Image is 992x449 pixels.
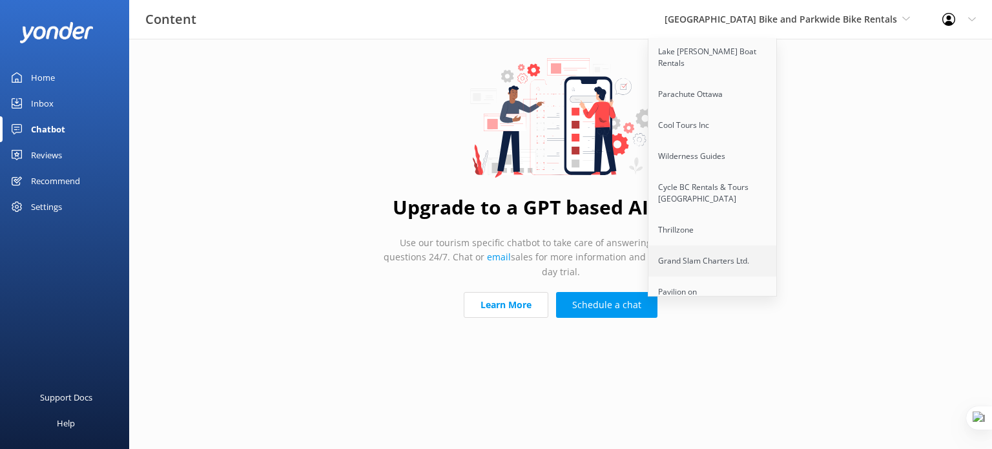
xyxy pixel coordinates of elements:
[665,13,897,25] span: [GEOGRAPHIC_DATA] Bike and Parkwide Bike Rentals
[648,172,778,214] a: Cycle BC Rentals & Tours [GEOGRAPHIC_DATA]
[393,192,729,223] h1: Upgrade to a GPT based AI chatbot
[648,79,778,110] a: Parachute Ottawa
[556,292,657,318] a: Schedule a chat
[487,251,511,263] a: email
[31,168,80,194] div: Recommend
[648,245,778,277] a: Grand Slam Charters Ltd.
[31,142,62,168] div: Reviews
[40,384,92,410] div: Support Docs
[57,410,75,436] div: Help
[31,90,54,116] div: Inbox
[648,277,778,319] a: Pavilion on [GEOGRAPHIC_DATA]
[19,22,94,43] img: yonder-white-logo.png
[31,194,62,220] div: Settings
[145,9,196,30] h3: Content
[648,36,778,79] a: Lake [PERSON_NAME] Boat Rentals
[464,292,548,318] a: Learn More
[31,116,65,142] div: Chatbot
[648,110,778,141] a: Cool Tours Inc
[382,236,739,279] p: Use our tourism specific chatbot to take care of answering a wide range of questions 24/7. Chat o...
[31,65,55,90] div: Home
[648,141,778,172] a: Wilderness Guides
[648,214,778,245] a: Thrillzone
